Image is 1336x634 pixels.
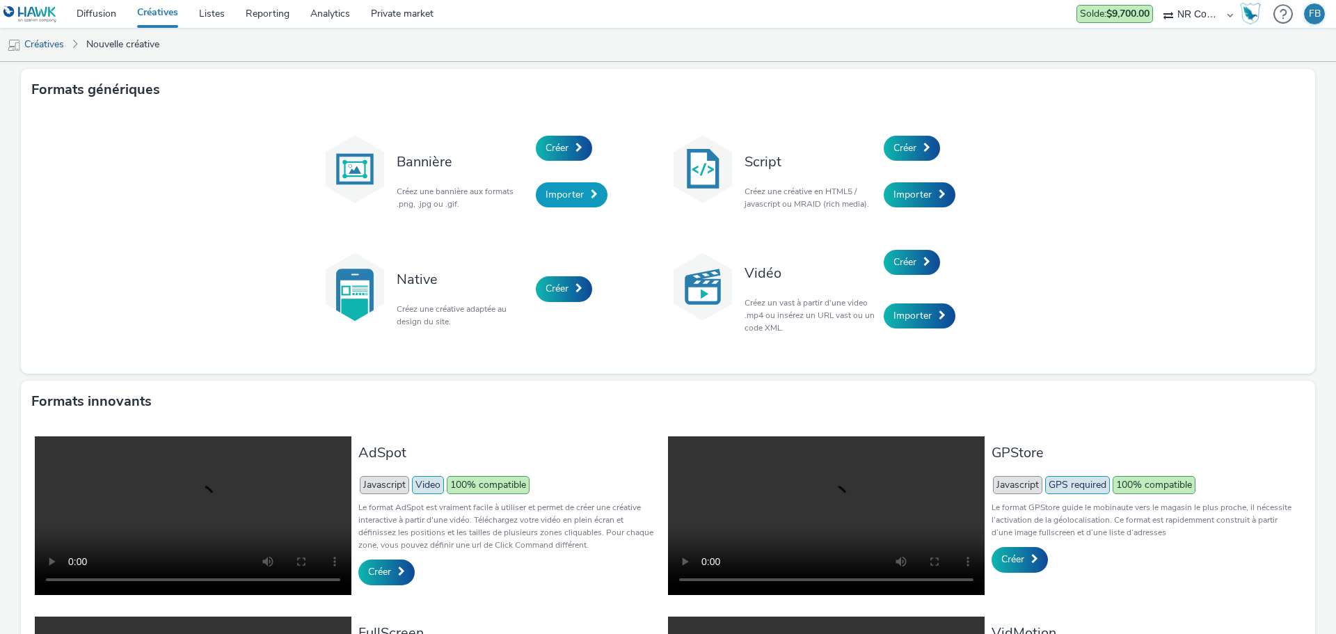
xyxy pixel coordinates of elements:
[536,276,592,301] a: Créer
[893,141,916,154] span: Créer
[1113,476,1195,494] span: 100% compatible
[546,188,584,201] span: Importer
[7,38,21,52] img: mobile
[358,501,661,551] p: Le format AdSpot est vraiment facile à utiliser et permet de créer une créative interactive à par...
[3,6,57,23] img: undefined Logo
[368,565,391,578] span: Créer
[884,250,940,275] a: Créer
[893,309,932,322] span: Importer
[358,443,661,462] h3: AdSpot
[79,28,166,61] a: Nouvelle créative
[884,136,940,161] a: Créer
[31,391,152,412] h3: Formats innovants
[992,501,1294,539] p: Le format GPStore guide le mobinaute vers le magasin le plus proche, il nécessite l’activation de...
[546,282,568,295] span: Créer
[668,252,738,322] img: video.svg
[1309,3,1321,24] div: FB
[546,141,568,154] span: Créer
[992,547,1048,572] a: Créer
[993,476,1042,494] span: Javascript
[1076,5,1153,23] div: Les dépenses d'aujourd'hui ne sont pas encore prises en compte dans le solde
[745,264,877,283] h3: Vidéo
[745,185,877,210] p: Créez une créative en HTML5 / javascript ou MRAID (rich media).
[1045,476,1110,494] span: GPS required
[447,476,530,494] span: 100% compatible
[893,255,916,269] span: Créer
[320,252,390,322] img: native.svg
[1080,7,1150,20] span: Solde :
[536,136,592,161] a: Créer
[397,303,529,328] p: Créez une créative adaptée au design du site.
[412,476,444,494] span: Video
[397,185,529,210] p: Créez une bannière aux formats .png, .jpg ou .gif.
[397,270,529,289] h3: Native
[893,188,932,201] span: Importer
[397,152,529,171] h3: Bannière
[668,134,738,204] img: code.svg
[360,476,409,494] span: Javascript
[1106,7,1150,20] strong: $9,700.00
[992,443,1294,462] h3: GPStore
[1001,553,1024,566] span: Créer
[536,182,607,207] a: Importer
[884,182,955,207] a: Importer
[884,303,955,328] a: Importer
[745,296,877,334] p: Créez un vast à partir d'une video .mp4 ou insérez un URL vast ou un code XML.
[320,134,390,204] img: banner.svg
[31,79,160,100] h3: Formats génériques
[1240,3,1266,25] a: Hawk Academy
[358,560,415,585] a: Créer
[745,152,877,171] h3: Script
[1240,3,1261,25] img: Hawk Academy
